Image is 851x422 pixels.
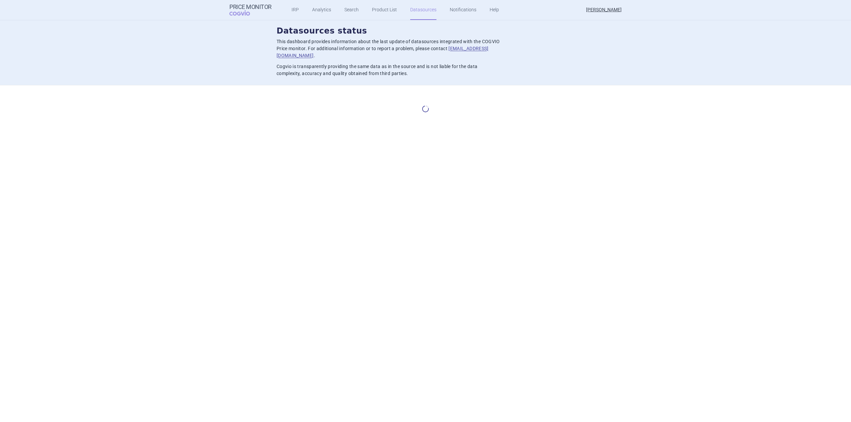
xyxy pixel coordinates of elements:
[229,4,272,16] a: Price MonitorCOGVIO
[229,4,272,10] strong: Price Monitor
[277,46,489,58] a: [EMAIL_ADDRESS][DOMAIN_NAME]
[277,38,500,59] p: This dashboard provides information about the last update of datasources integrated with the COGV...
[277,63,500,77] p: Cogvio is transparently providing the same data as in the source and is not liable for the data c...
[229,10,259,16] span: COGVIO
[277,26,574,37] h2: Datasources status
